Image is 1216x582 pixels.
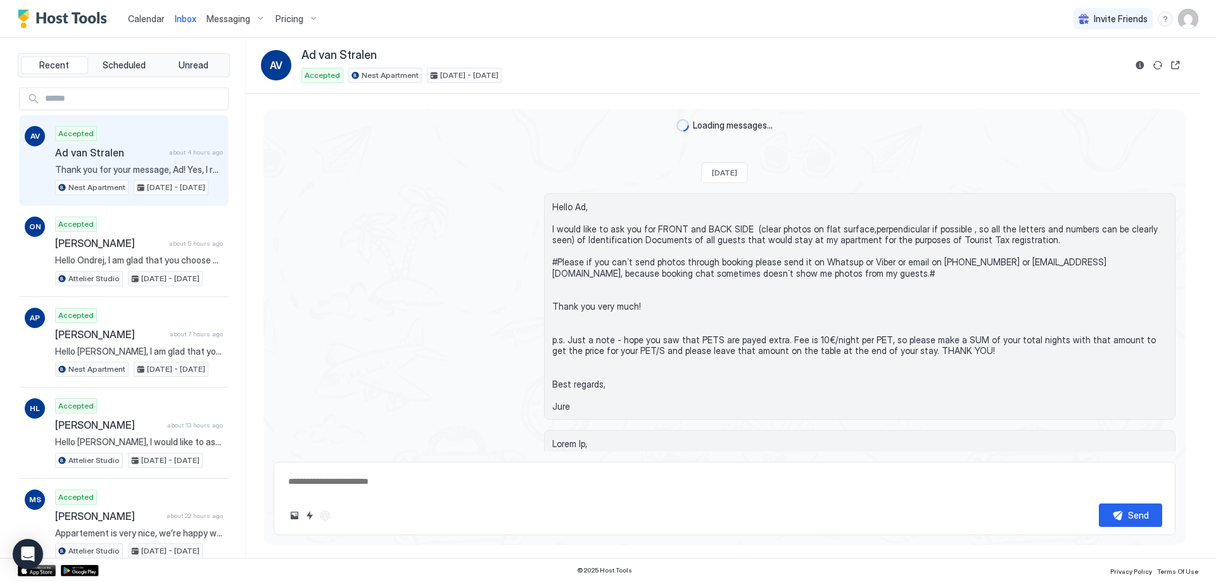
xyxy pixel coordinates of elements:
span: about 22 hours ago [167,512,223,520]
span: about 4 hours ago [169,148,223,156]
span: about 7 hours ago [170,330,223,338]
button: Recent [21,56,88,74]
span: Hello [PERSON_NAME], I would like to ask you for FRONT and BACK SIDE (clear photos on flat surfac... [55,436,223,448]
a: Terms Of Use [1157,564,1198,577]
span: Hello [PERSON_NAME], I am glad that you choose my apartment to book! My apartment will be ready f... [55,346,223,357]
span: ON [29,221,41,232]
span: Hello Ondrej, I am glad that you choose my apartment to book! My apartment will be ready for your... [55,255,223,266]
button: Open reservation [1168,58,1183,73]
span: AP [30,312,40,324]
div: tab-group [18,53,230,77]
input: Input Field [40,88,228,110]
span: [DATE] - [DATE] [147,182,205,193]
span: Thank you for your message, Ad! Yes, I received an email with your IDs. Thank you! Best regards, ... [55,164,223,175]
span: [DATE] [712,168,737,177]
span: HL [30,403,40,414]
a: App Store [18,565,56,576]
span: MS [29,494,41,505]
span: Recent [39,60,69,71]
span: [PERSON_NAME] [55,328,165,341]
span: Accepted [58,400,94,412]
span: [DATE] - [DATE] [141,455,199,466]
span: Messaging [206,13,250,25]
a: Inbox [175,12,196,25]
span: Pricing [275,13,303,25]
span: AV [30,130,40,142]
div: User profile [1178,9,1198,29]
span: [DATE] - [DATE] [141,545,199,557]
div: Open Intercom Messenger [13,539,43,569]
button: Upload image [287,508,302,523]
a: Privacy Policy [1110,564,1152,577]
span: Accepted [58,218,94,230]
a: Google Play Store [61,565,99,576]
span: Terms Of Use [1157,567,1198,575]
span: Accepted [58,310,94,321]
span: AV [270,58,282,73]
span: Accepted [58,128,94,139]
button: Quick reply [302,508,317,523]
span: about 13 hours ago [167,421,223,429]
div: menu [1158,11,1173,27]
button: Scheduled [91,56,158,74]
div: loading [676,119,689,132]
button: Sync reservation [1150,58,1165,73]
span: [PERSON_NAME] [55,419,162,431]
span: [DATE] - [DATE] [141,273,199,284]
span: Scheduled [103,60,146,71]
span: Ad van Stralen [55,146,164,159]
span: Unread [179,60,208,71]
span: Nest Apartment [68,182,125,193]
span: [DATE] - [DATE] [440,70,498,81]
span: about 5 hours ago [169,239,223,248]
span: Appartement is very nice, we’re happy with our choice! [55,528,223,539]
span: Attelier Studio [68,455,120,466]
span: Nest Apartment [362,70,419,81]
span: [DATE] - [DATE] [147,364,205,375]
span: Attelier Studio [68,273,120,284]
a: Calendar [128,12,165,25]
span: Accepted [305,70,340,81]
button: Reservation information [1132,58,1148,73]
span: Nest Apartment [68,364,125,375]
span: Invite Friends [1094,13,1148,25]
span: Hello Ad, I would like to ask you for FRONT and BACK SIDE (clear photos on flat surface,perpendic... [552,201,1167,412]
span: Calendar [128,13,165,24]
div: Send [1128,509,1149,522]
span: Attelier Studio [68,545,120,557]
a: Host Tools Logo [18,9,113,28]
span: [PERSON_NAME] [55,510,161,522]
span: [PERSON_NAME] [55,237,164,250]
span: Loading messages... [693,120,773,131]
button: Unread [160,56,227,74]
span: Ad van Stralen [301,48,377,63]
span: © 2025 Host Tools [577,566,632,574]
span: Accepted [58,491,94,503]
button: Send [1099,503,1162,527]
span: Inbox [175,13,196,24]
span: Privacy Policy [1110,567,1152,575]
